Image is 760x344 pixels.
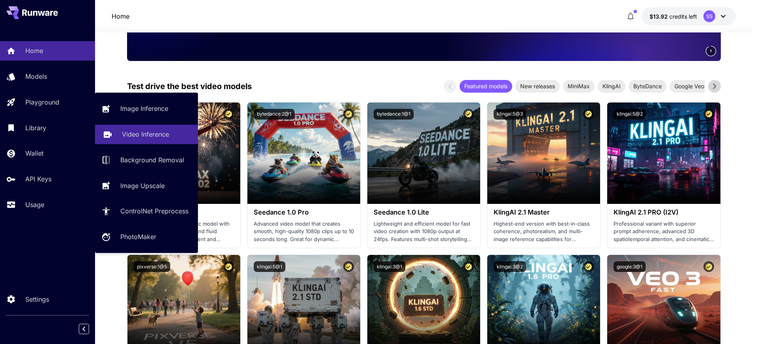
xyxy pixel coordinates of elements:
[223,109,234,120] button: Certified Model – Vetted for best performance and includes a commercial license.
[112,11,129,21] p: Home
[25,46,43,55] p: Home
[254,220,354,243] p: Advanced video model that creates smooth, high-quality 1080p clips up to 10 seconds long. Great f...
[614,220,714,243] p: Professional variant with superior prompt adherence, advanced 3D spatiotemporal attention, and ci...
[494,220,594,243] p: Highest-end version with best-in-class coherence, photorealism, and multi-image reference capabil...
[494,209,594,216] h3: KlingAI 2.1 Master
[254,261,285,272] button: klingai:5@1
[223,261,234,272] button: Certified Model – Vetted for best performance and includes a commercial license.
[25,72,47,81] p: Models
[120,232,156,241] p: PhotoMaker
[25,148,44,158] p: Wallet
[374,209,474,216] h3: Seedance 1.0 Lite
[494,261,526,272] button: klingai:3@2
[374,261,405,272] button: klingai:3@1
[650,12,697,21] div: $13.92045
[25,174,51,184] p: API Keys
[614,261,646,272] button: google:3@1
[25,97,59,107] p: Playground
[650,13,669,20] span: $13.92
[95,99,198,118] a: Image Inference
[95,125,198,144] a: Video Inference
[583,261,594,272] button: Certified Model – Vetted for best performance and includes a commercial license.
[367,103,480,204] img: alt
[95,227,198,247] a: PhotoMaker
[79,324,89,334] button: Collapse sidebar
[122,129,169,139] p: Video Inference
[120,155,184,165] p: Background Removal
[487,103,600,204] img: alt
[134,261,170,272] button: pixverse:1@5
[614,209,714,216] h3: KlingAI 2.1 PRO (I2V)
[670,82,709,90] span: Google Veo
[247,103,360,204] img: alt
[343,109,354,120] button: Certified Model – Vetted for best performance and includes a commercial license.
[463,261,474,272] button: Certified Model – Vetted for best performance and includes a commercial license.
[669,13,697,20] span: credits left
[703,109,714,120] button: Certified Model – Vetted for best performance and includes a commercial license.
[515,82,560,90] span: New releases
[25,200,44,209] p: Usage
[598,82,625,90] span: KlingAI
[95,150,198,170] a: Background Removal
[254,209,354,216] h3: Seedance 1.0 Pro
[95,176,198,195] a: Image Upscale
[463,109,474,120] button: Certified Model – Vetted for best performance and includes a commercial license.
[563,82,595,90] span: MiniMax
[374,220,474,243] p: Lightweight and efficient model for fast video creation with 1080p output at 24fps. Features mult...
[25,295,49,304] p: Settings
[95,201,198,221] a: ControlNet Preprocess
[703,10,715,22] div: SS
[642,7,736,25] button: $13.92045
[112,11,129,21] nav: breadcrumb
[120,104,168,113] p: Image Inference
[494,109,526,120] button: klingai:5@3
[25,123,46,133] p: Library
[710,48,712,54] span: 1
[629,82,667,90] span: ByteDance
[120,181,165,190] p: Image Upscale
[127,80,252,92] p: Test drive the best video models
[343,261,354,272] button: Certified Model – Vetted for best performance and includes a commercial license.
[374,109,414,120] button: bytedance:1@1
[85,322,95,336] div: Collapse sidebar
[583,109,594,120] button: Certified Model – Vetted for best performance and includes a commercial license.
[460,82,512,90] span: Featured models
[703,261,714,272] button: Certified Model – Vetted for best performance and includes a commercial license.
[120,206,188,216] p: ControlNet Preprocess
[254,109,294,120] button: bytedance:2@1
[607,103,720,204] img: alt
[614,109,646,120] button: klingai:5@2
